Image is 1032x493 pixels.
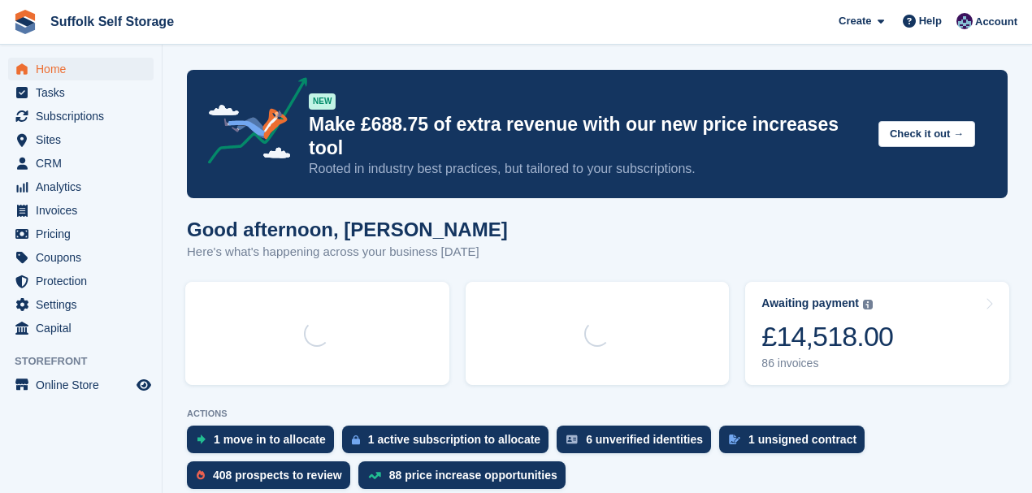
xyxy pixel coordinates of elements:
button: Check it out → [878,121,975,148]
a: menu [8,152,154,175]
a: menu [8,223,154,245]
div: 1 active subscription to allocate [368,433,540,446]
span: Online Store [36,374,133,396]
img: price_increase_opportunities-93ffe204e8149a01c8c9dc8f82e8f89637d9d84a8eef4429ea346261dce0b2c0.svg [368,472,381,479]
p: Rooted in industry best practices, but tailored to your subscriptions. [309,160,865,178]
img: William Notcutt [956,13,973,29]
div: 1 unsigned contract [748,433,856,446]
img: prospect-51fa495bee0391a8d652442698ab0144808aea92771e9ea1ae160a38d050c398.svg [197,470,205,480]
a: menu [8,317,154,339]
span: Account [975,14,1017,30]
div: 408 prospects to review [213,469,342,482]
div: 1 move in to allocate [214,433,326,446]
a: menu [8,81,154,104]
img: price-adjustments-announcement-icon-8257ccfd72463d97f412b2fc003d46551f7dbcb40ab6d574587a9cd5c0d94... [194,77,308,170]
a: 1 move in to allocate [187,426,342,461]
h1: Good afternoon, [PERSON_NAME] [187,218,508,240]
div: Awaiting payment [761,296,859,310]
img: stora-icon-8386f47178a22dfd0bd8f6a31ec36ba5ce8667c1dd55bd0f319d3a0aa187defe.svg [13,10,37,34]
span: Pricing [36,223,133,245]
p: ACTIONS [187,409,1008,419]
span: Tasks [36,81,133,104]
div: £14,518.00 [761,320,893,353]
span: Create [839,13,871,29]
img: active_subscription_to_allocate_icon-d502201f5373d7db506a760aba3b589e785aa758c864c3986d89f69b8ff3... [352,435,360,445]
span: Protection [36,270,133,292]
span: Sites [36,128,133,151]
p: Here's what's happening across your business [DATE] [187,243,508,262]
a: menu [8,270,154,292]
span: Capital [36,317,133,339]
span: Help [919,13,942,29]
a: 6 unverified identities [557,426,719,461]
img: icon-info-grey-7440780725fd019a000dd9b08b2336e03edf1995a4989e88bcd33f0948082b44.svg [863,300,873,309]
div: NEW [309,93,336,110]
span: Home [36,58,133,80]
a: 1 unsigned contract [719,426,873,461]
div: 86 invoices [761,357,893,370]
span: Storefront [15,353,162,370]
img: move_ins_to_allocate_icon-fdf77a2bb77ea45bf5b3d319d69a93e2d87916cf1d5bf7949dd705db3b84f3ca.svg [197,435,206,444]
span: Analytics [36,175,133,198]
img: verify_identity-adf6edd0f0f0b5bbfe63781bf79b02c33cf7c696d77639b501bdc392416b5a36.svg [566,435,578,444]
a: Preview store [134,375,154,395]
a: Awaiting payment £14,518.00 86 invoices [745,282,1009,385]
p: Make £688.75 of extra revenue with our new price increases tool [309,113,865,160]
div: 88 price increase opportunities [389,469,557,482]
a: menu [8,58,154,80]
a: Suffolk Self Storage [44,8,180,35]
div: 6 unverified identities [586,433,703,446]
span: Invoices [36,199,133,222]
a: menu [8,293,154,316]
a: menu [8,374,154,396]
span: Subscriptions [36,105,133,128]
a: menu [8,199,154,222]
span: Settings [36,293,133,316]
img: contract_signature_icon-13c848040528278c33f63329250d36e43548de30e8caae1d1a13099fd9432cc5.svg [729,435,740,444]
a: menu [8,105,154,128]
a: menu [8,246,154,269]
a: 1 active subscription to allocate [342,426,557,461]
span: Coupons [36,246,133,269]
a: menu [8,128,154,151]
a: menu [8,175,154,198]
span: CRM [36,152,133,175]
